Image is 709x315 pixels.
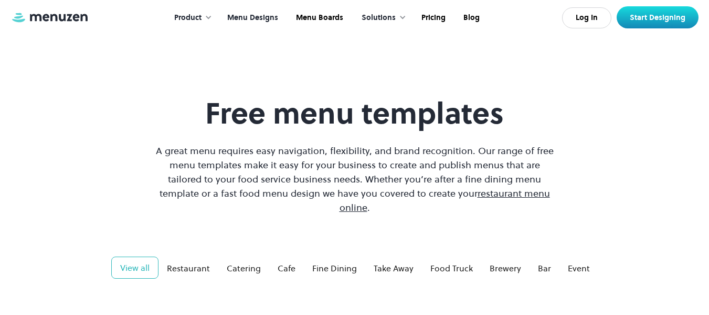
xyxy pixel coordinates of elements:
a: Menu Designs [217,2,286,34]
div: Bar [538,262,551,275]
a: Pricing [411,2,453,34]
div: Product [164,2,217,34]
div: Food Truck [430,262,473,275]
a: Log In [562,7,611,28]
h1: Free menu templates [153,96,556,131]
div: Solutions [351,2,411,34]
p: A great menu requires easy navigation, flexibility, and brand recognition. Our range of free menu... [153,144,556,215]
a: Start Designing [617,6,699,28]
div: View all [120,261,150,274]
div: Cafe [278,262,295,275]
div: Take Away [374,262,414,275]
div: Fine Dining [312,262,357,275]
a: Blog [453,2,488,34]
div: Event [568,262,590,275]
a: Menu Boards [286,2,351,34]
div: Catering [227,262,261,275]
div: Brewery [490,262,521,275]
div: Restaurant [167,262,210,275]
div: Solutions [362,12,396,24]
div: Product [174,12,202,24]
